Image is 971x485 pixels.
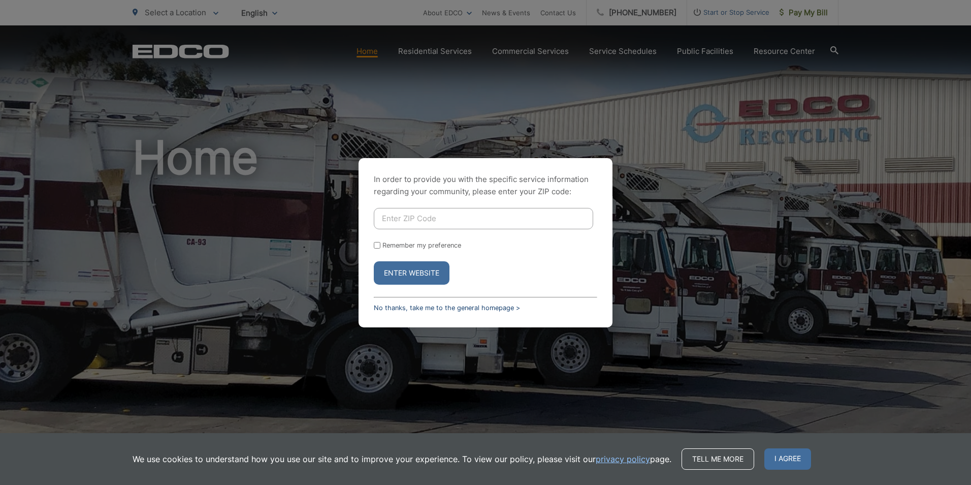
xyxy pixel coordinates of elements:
a: No thanks, take me to the general homepage > [374,304,520,312]
p: We use cookies to understand how you use our site and to improve your experience. To view our pol... [133,453,671,465]
a: Tell me more [682,448,754,470]
span: I agree [764,448,811,470]
button: Enter Website [374,261,449,285]
label: Remember my preference [382,241,461,249]
input: Enter ZIP Code [374,208,593,229]
p: In order to provide you with the specific service information regarding your community, please en... [374,173,597,198]
a: privacy policy [596,453,650,465]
